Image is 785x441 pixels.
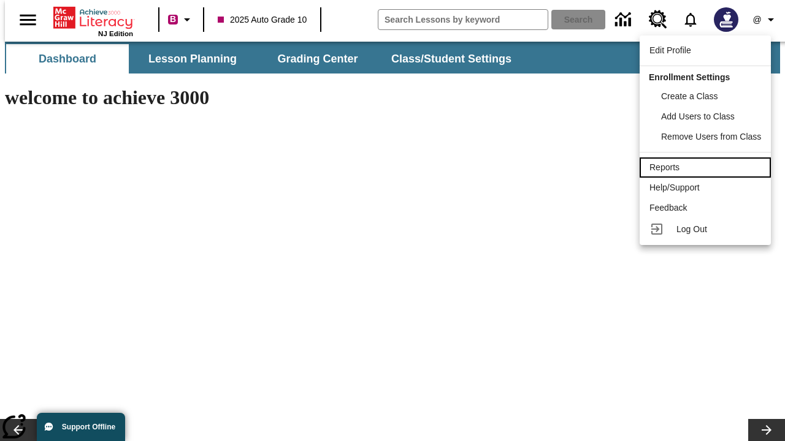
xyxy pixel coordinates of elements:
[676,224,707,234] span: Log Out
[661,91,718,101] span: Create a Class
[649,183,700,192] span: Help/Support
[649,162,680,172] span: Reports
[661,111,735,121] span: Add Users to Class
[661,132,761,141] span: Remove Users from Class
[649,45,691,55] span: Edit Profile
[649,203,687,213] span: Feedback
[649,72,730,82] span: Enrollment Settings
